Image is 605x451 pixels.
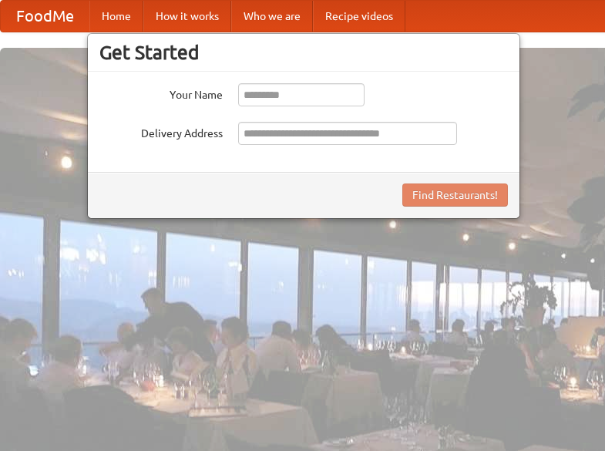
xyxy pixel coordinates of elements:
[99,41,508,64] h3: Get Started
[313,1,405,32] a: Recipe videos
[89,1,143,32] a: Home
[231,1,313,32] a: Who we are
[143,1,231,32] a: How it works
[99,122,223,141] label: Delivery Address
[402,183,508,207] button: Find Restaurants!
[1,1,89,32] a: FoodMe
[99,83,223,103] label: Your Name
